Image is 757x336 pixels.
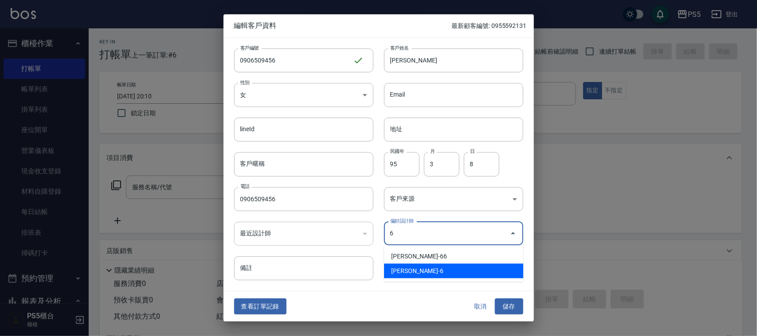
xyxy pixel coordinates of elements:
[234,83,373,107] div: 女
[390,44,409,51] label: 客戶姓名
[430,148,435,155] label: 月
[240,183,250,190] label: 電話
[384,264,523,278] li: [PERSON_NAME]-6
[506,227,520,241] button: Close
[234,298,286,315] button: 查看訂單記錄
[467,298,495,315] button: 取消
[240,44,259,51] label: 客戶編號
[390,148,404,155] label: 民國年
[234,21,452,30] span: 編輯客戶資料
[390,218,413,224] label: 偏好設計師
[384,249,523,264] li: [PERSON_NAME]-66
[451,21,526,31] p: 最新顧客編號: 0955592131
[495,298,523,315] button: 儲存
[240,79,250,86] label: 性別
[470,148,475,155] label: 日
